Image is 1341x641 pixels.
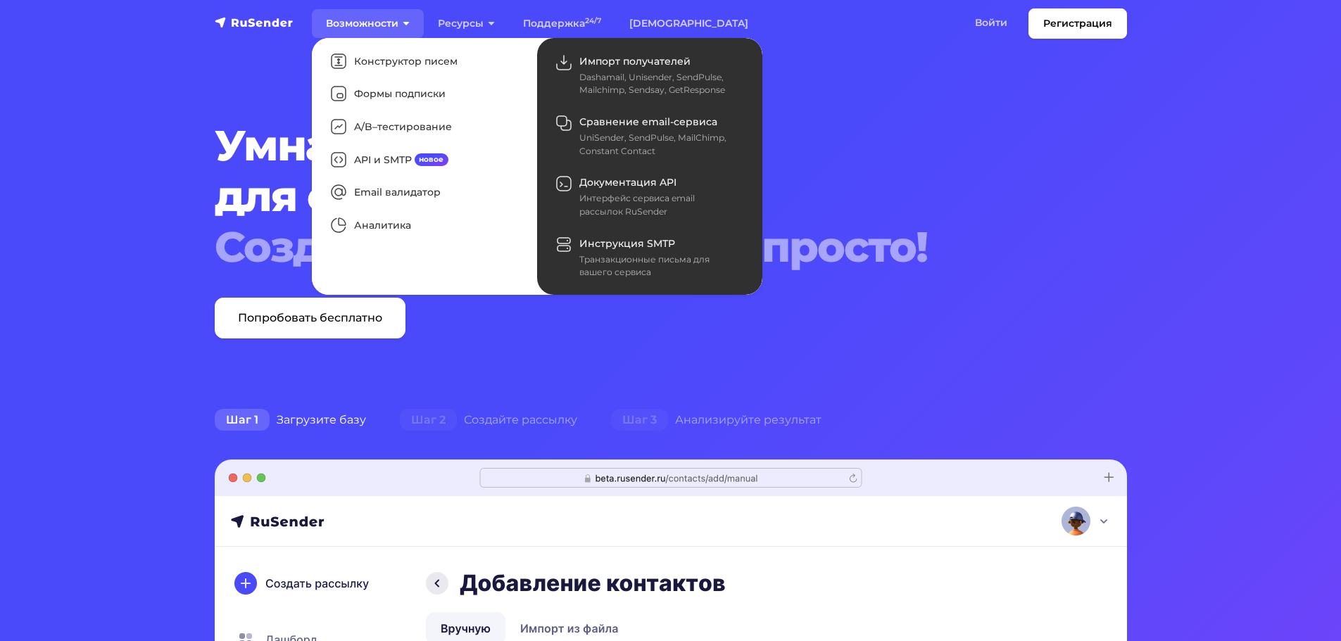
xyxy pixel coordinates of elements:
[415,153,449,166] span: новое
[215,120,1050,272] h1: Умная система для email рассылок.
[579,253,738,279] div: Транзакционные письма для вашего сервиса
[579,237,675,250] span: Инструкция SMTP
[594,406,838,434] div: Анализируйте результат
[198,406,383,434] div: Загрузите базу
[579,132,738,158] div: UniSender, SendPulse, MailChimp, Constant Contact
[579,115,717,128] span: Сравнение email-сервиса
[544,106,755,166] a: Сравнение email-сервиса UniSender, SendPulse, MailChimp, Constant Contact
[579,55,691,68] span: Импорт получателей
[319,110,530,144] a: A/B–тестирование
[961,8,1021,37] a: Войти
[312,9,424,38] a: Возможности
[1028,8,1127,39] a: Регистрация
[544,167,755,227] a: Документация API Интерфейс сервиса email рассылок RuSender
[611,409,668,431] span: Шаг 3
[319,45,530,78] a: Конструктор писем
[215,15,294,30] img: RuSender
[319,209,530,242] a: Аналитика
[400,409,457,431] span: Шаг 2
[509,9,615,38] a: Поддержка24/7
[215,298,405,338] a: Попробовать бесплатно
[579,192,738,218] div: Интерфейс сервиса email рассылок RuSender
[585,16,601,25] sup: 24/7
[615,9,762,38] a: [DEMOGRAPHIC_DATA]
[544,227,755,288] a: Инструкция SMTP Транзакционные письма для вашего сервиса
[319,78,530,111] a: Формы подписки
[579,176,676,189] span: Документация API
[544,45,755,106] a: Импорт получателей Dashamail, Unisender, SendPulse, Mailchimp, Sendsay, GetResponse
[319,144,530,177] a: API и SMTPновое
[215,222,1050,272] div: Создать рассылку — это просто!
[424,9,509,38] a: Ресурсы
[319,177,530,210] a: Email валидатор
[215,409,270,431] span: Шаг 1
[579,71,738,97] div: Dashamail, Unisender, SendPulse, Mailchimp, Sendsay, GetResponse
[383,406,594,434] div: Создайте рассылку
